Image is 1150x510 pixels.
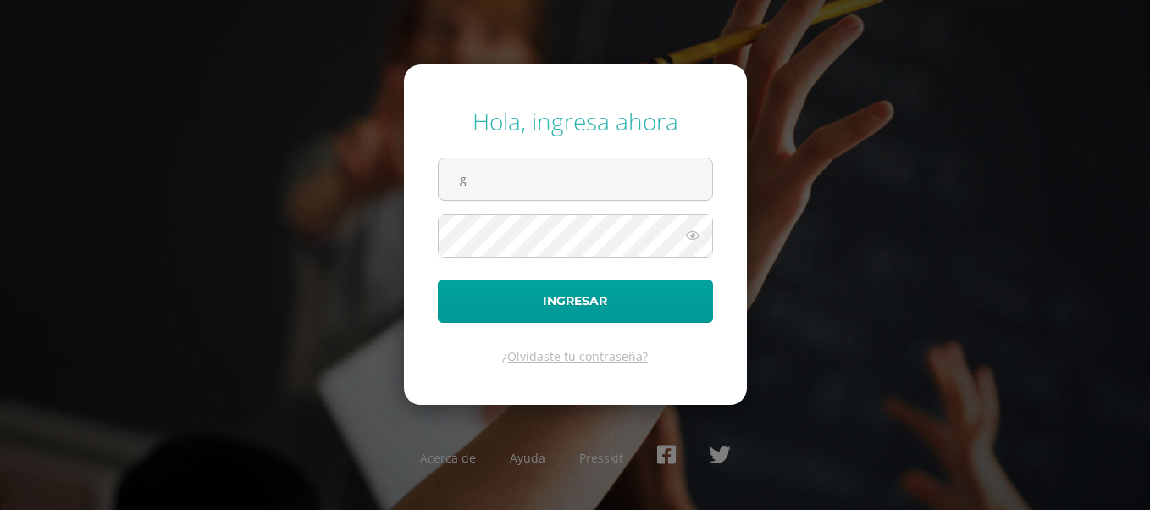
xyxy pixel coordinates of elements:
[502,348,648,364] a: ¿Olvidaste tu contraseña?
[510,450,545,466] a: Ayuda
[438,105,713,137] div: Hola, ingresa ahora
[420,450,476,466] a: Acerca de
[438,280,713,323] button: Ingresar
[439,158,712,200] input: Correo electrónico o usuario
[579,450,623,466] a: Presskit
